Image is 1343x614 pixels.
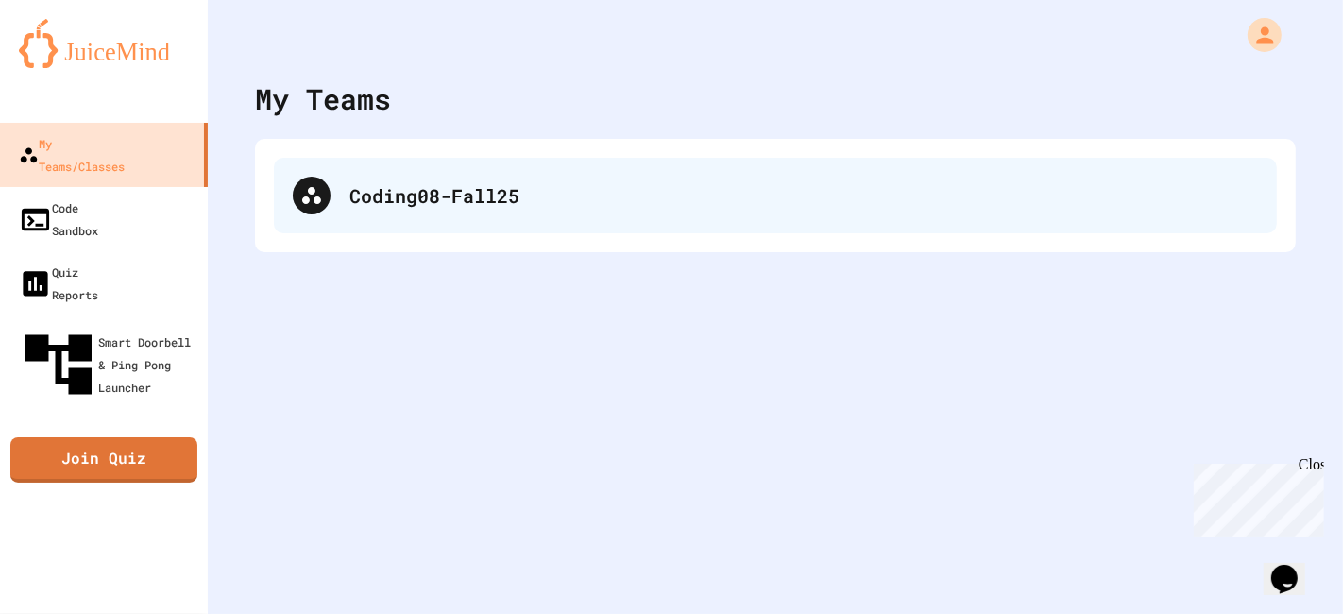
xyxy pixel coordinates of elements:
div: Quiz Reports [19,261,98,306]
img: logo-orange.svg [19,19,189,68]
div: Coding08-Fall25 [349,181,1258,210]
div: My Teams [255,77,391,120]
div: Code Sandbox [19,196,98,242]
a: Join Quiz [10,437,197,483]
div: My Teams/Classes [19,132,125,178]
div: Chat with us now!Close [8,8,130,120]
div: My Account [1228,13,1286,57]
div: Smart Doorbell & Ping Pong Launcher [19,325,200,404]
iframe: chat widget [1264,538,1324,595]
div: Coding08-Fall25 [274,158,1277,233]
iframe: chat widget [1186,456,1324,537]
